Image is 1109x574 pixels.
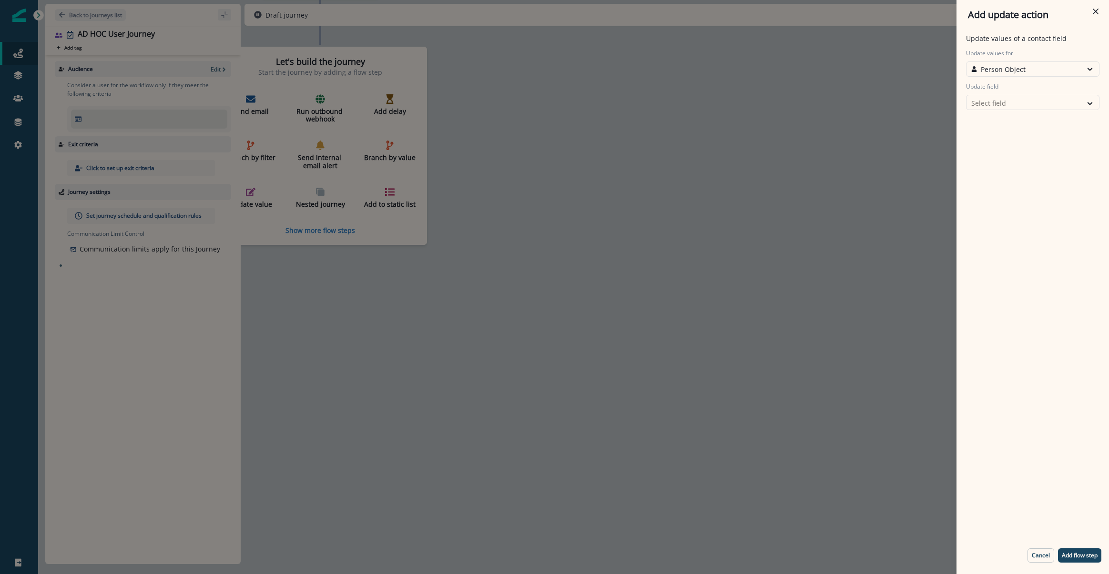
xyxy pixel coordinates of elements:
label: Update field [966,82,1094,91]
button: Cancel [1028,548,1054,563]
p: Cancel [1032,552,1050,559]
div: Add update action [968,8,1098,22]
button: Close [1088,4,1103,19]
p: Add flow step [1062,552,1098,559]
p: Person Object [981,64,1026,74]
p: Update values of a contact field [966,33,1099,43]
button: Add flow step [1058,548,1101,563]
label: Update values for [966,49,1094,58]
